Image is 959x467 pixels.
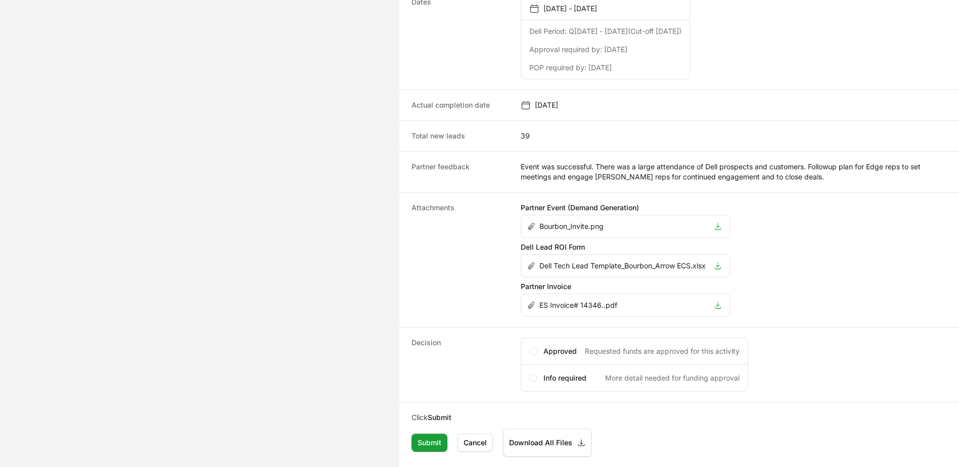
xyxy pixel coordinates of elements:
[521,242,730,252] h3: Dell Lead ROI Form
[588,63,612,73] dd: [DATE]
[458,434,493,452] button: Cancel
[412,100,509,110] dt: Actual completion date
[412,203,509,317] dt: Attachments
[412,162,509,182] dt: Partner feedback
[521,203,730,213] h3: Partner Event (Demand Generation)
[529,44,602,55] dt: Approval required by:
[529,63,586,73] dt: POP required by:
[509,432,585,454] span: Download All Files
[412,412,947,423] p: Click
[543,373,586,383] span: Info required
[503,429,591,457] button: Download All Files
[605,373,740,383] span: More detail needed for funding approval
[464,437,487,449] span: Cancel
[628,27,681,35] span: (Cut-off [DATE])
[529,26,567,36] dt: Dell Period:
[428,413,451,422] b: Submit
[585,346,740,356] span: Requested funds are approved for this activity
[412,131,509,141] dt: Total new leads
[535,100,558,110] p: [DATE]
[521,131,530,141] dd: 39
[412,338,509,392] dt: Decision
[521,282,730,292] h3: Partner Invoice
[539,221,604,231] p: Bourbon_Invite.png
[543,346,577,356] span: Approved
[521,162,947,182] dd: Event was successful. There was a large attendance of Dell prospects and customers. Followup plan...
[604,44,627,55] dd: [DATE]
[543,4,597,14] p: [DATE] - [DATE]
[418,437,441,449] span: Submit
[539,261,706,271] p: Dell Tech Lead Template_Bourbon_Arrow ECS.xlsx
[569,26,681,36] dd: Q[DATE] - [DATE]
[539,300,617,310] p: ES Invoice# 14346..pdf
[412,434,447,452] button: Submit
